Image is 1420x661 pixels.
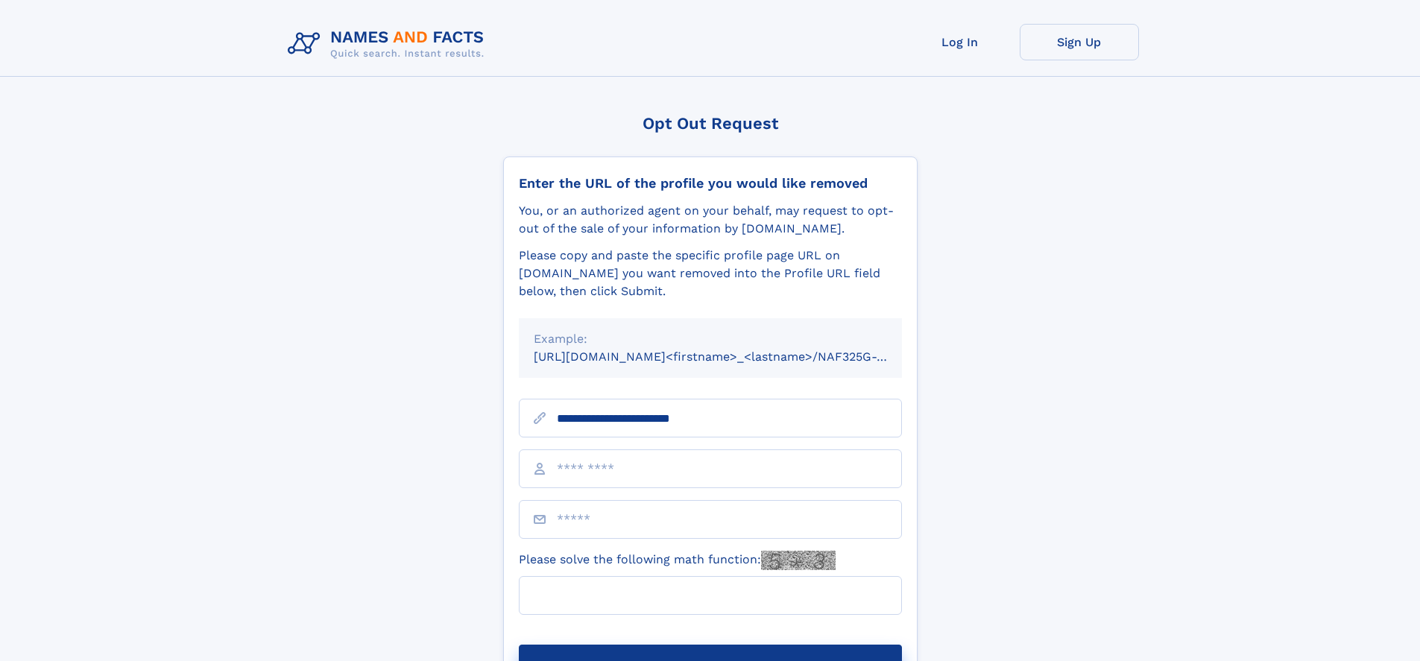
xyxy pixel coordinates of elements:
div: Enter the URL of the profile you would like removed [519,175,902,192]
div: Opt Out Request [503,114,918,133]
div: Example: [534,330,887,348]
div: Please copy and paste the specific profile page URL on [DOMAIN_NAME] you want removed into the Pr... [519,247,902,300]
img: Logo Names and Facts [282,24,496,64]
a: Sign Up [1020,24,1139,60]
label: Please solve the following math function: [519,551,836,570]
a: Log In [900,24,1020,60]
small: [URL][DOMAIN_NAME]<firstname>_<lastname>/NAF325G-xxxxxxxx [534,350,930,364]
div: You, or an authorized agent on your behalf, may request to opt-out of the sale of your informatio... [519,202,902,238]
